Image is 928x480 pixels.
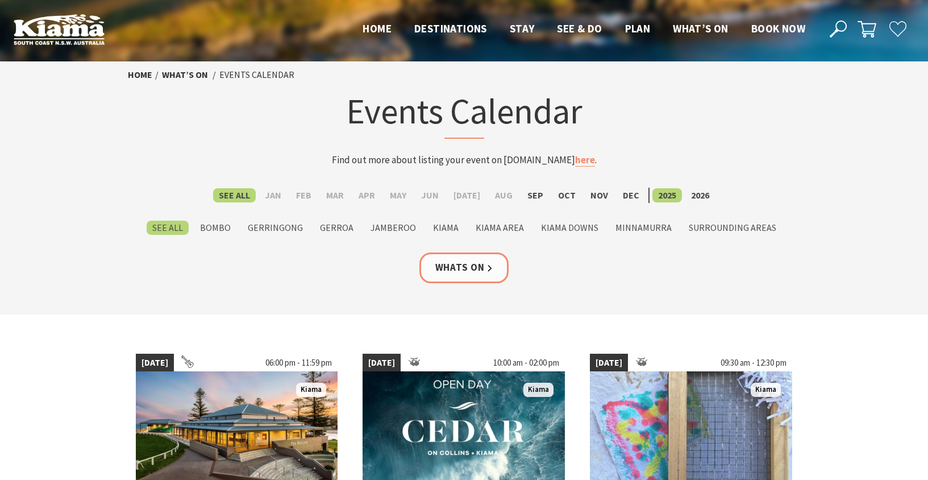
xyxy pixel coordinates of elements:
[213,188,256,202] label: See All
[194,221,236,235] label: Bombo
[510,22,535,35] span: Stay
[242,88,687,139] h1: Events Calendar
[136,354,174,372] span: [DATE]
[290,188,317,202] label: Feb
[652,188,682,202] label: 2025
[575,154,595,167] a: here
[522,188,549,202] label: Sep
[384,188,412,202] label: May
[625,22,651,35] span: Plan
[259,188,287,202] label: Jan
[590,354,628,372] span: [DATE]
[414,22,487,35] span: Destinations
[296,383,326,397] span: Kiama
[557,22,602,35] span: See & Do
[427,221,464,235] label: Kiama
[351,20,817,39] nav: Main Menu
[751,383,781,397] span: Kiama
[585,188,614,202] label: Nov
[14,14,105,45] img: Kiama Logo
[128,69,152,81] a: Home
[488,354,565,372] span: 10:00 am - 02:00 pm
[365,221,422,235] label: Jamberoo
[448,188,486,202] label: [DATE]
[751,22,805,35] span: Book now
[353,188,381,202] label: Apr
[470,221,530,235] label: Kiama Area
[489,188,518,202] label: Aug
[523,383,554,397] span: Kiama
[683,221,782,235] label: Surrounding Areas
[715,354,792,372] span: 09:30 am - 12:30 pm
[363,354,401,372] span: [DATE]
[314,221,359,235] label: Gerroa
[673,22,729,35] span: What’s On
[419,253,509,283] a: Whats On
[260,354,338,372] span: 06:00 pm - 11:59 pm
[219,68,294,82] li: Events Calendar
[321,188,349,202] label: Mar
[162,69,208,81] a: What’s On
[552,188,581,202] label: Oct
[147,221,189,235] label: See All
[610,221,677,235] label: Minnamurra
[685,188,715,202] label: 2026
[415,188,444,202] label: Jun
[242,221,309,235] label: Gerringong
[363,22,392,35] span: Home
[617,188,645,202] label: Dec
[242,152,687,168] p: Find out more about listing your event on [DOMAIN_NAME] .
[535,221,604,235] label: Kiama Downs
